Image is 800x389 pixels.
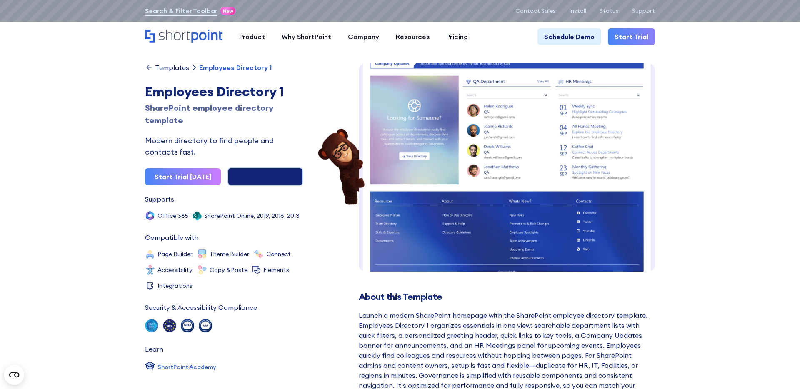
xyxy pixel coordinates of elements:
[157,213,188,219] div: Office 365
[227,167,303,186] a: Live Preview
[359,292,655,302] h2: About this Template
[231,28,273,45] a: Product
[157,363,216,372] div: ShortPoint Academy
[145,135,303,157] div: Modern directory to find people and contacts fast.
[145,102,303,127] div: SharePoint employee directory template
[155,64,189,71] div: Templates
[145,346,163,352] div: Learn
[157,251,192,257] div: Page Builder
[569,7,586,14] a: Install
[266,251,291,257] div: Connect
[4,365,24,385] button: Open CMP widget
[157,267,192,273] div: Accessibility
[515,7,556,14] a: Contact Sales
[145,304,257,311] div: Security & Accessibility Compliance
[348,32,379,42] div: Company
[438,28,476,45] a: Pricing
[145,319,158,332] img: soc 2
[199,64,272,71] div: Employees Directory 1
[210,267,247,273] div: Copy &Paste
[210,251,249,257] div: Theme Builder
[145,234,198,241] div: Compatible with
[204,213,300,219] div: SharePoint Online, 2019, 2016, 2013
[145,361,216,373] a: ShortPoint Academy
[273,28,340,45] a: Why ShortPoint
[145,82,303,102] div: Employees Directory 1
[446,32,468,42] div: Pricing
[145,196,174,202] div: Supports
[632,7,655,14] a: Support
[145,63,189,72] a: Templates
[396,32,430,42] div: Resources
[239,32,265,42] div: Product
[145,6,217,16] a: Search & Filter Toolbar
[145,30,222,44] a: Home
[340,28,387,45] a: Company
[387,28,438,45] a: Resources
[263,267,289,273] div: Elements
[157,283,192,289] div: Integrations
[758,349,800,389] iframe: Chat Widget
[145,168,221,185] a: Start Trial [DATE]
[282,32,331,42] div: Why ShortPoint
[537,28,601,45] a: Schedule Demo
[600,7,619,14] a: Status
[608,28,655,45] a: Start Trial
